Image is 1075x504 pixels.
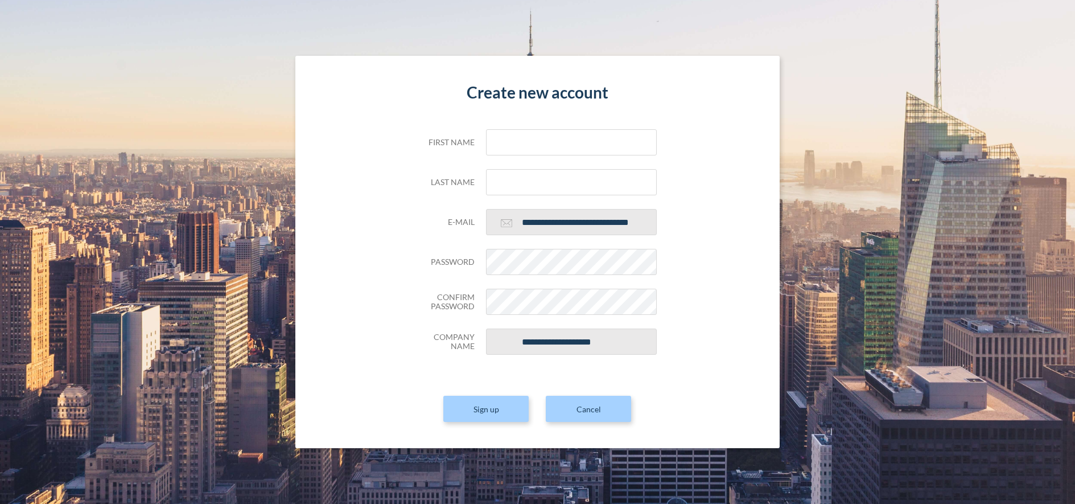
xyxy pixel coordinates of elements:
[418,333,475,352] h5: Company Name
[418,218,475,227] h5: E-mail
[418,83,657,103] h4: Create new account
[418,293,475,312] h5: Confirm Password
[418,257,475,267] h5: Password
[443,396,529,422] button: Sign up
[418,138,475,147] h5: First name
[546,396,631,422] a: Cancel
[418,178,475,187] h5: Last name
